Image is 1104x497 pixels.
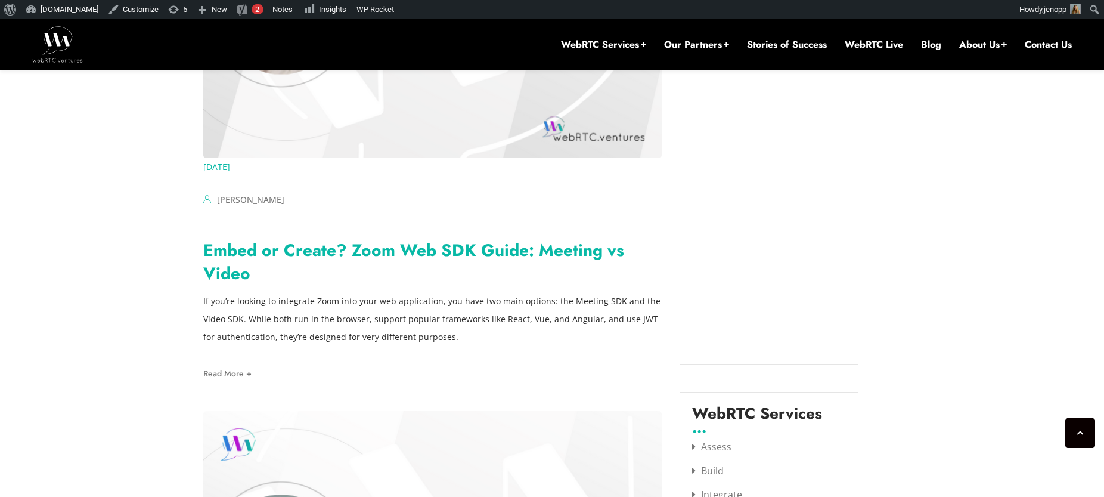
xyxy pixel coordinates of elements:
[692,405,822,432] label: WebRTC Services
[319,5,346,14] span: Insights
[692,464,724,477] a: Build
[747,38,827,51] a: Stories of Success
[203,369,252,378] a: Read More +
[921,38,941,51] a: Blog
[255,5,259,14] span: 2
[692,181,846,352] iframe: Embedded CTA
[692,440,731,453] a: Assess
[203,158,230,176] a: [DATE]
[203,238,624,286] a: Embed or Create? Zoom Web SDK Guide: Meeting vs Video
[32,26,83,62] img: WebRTC.ventures
[959,38,1007,51] a: About Us
[561,38,646,51] a: WebRTC Services
[203,292,662,346] p: If you’re looking to integrate Zoom into your web application, you have two main options: the Mee...
[1044,5,1066,14] span: jenopp
[845,38,903,51] a: WebRTC Live
[217,194,284,205] a: [PERSON_NAME]
[664,38,729,51] a: Our Partners
[1025,38,1072,51] a: Contact Us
